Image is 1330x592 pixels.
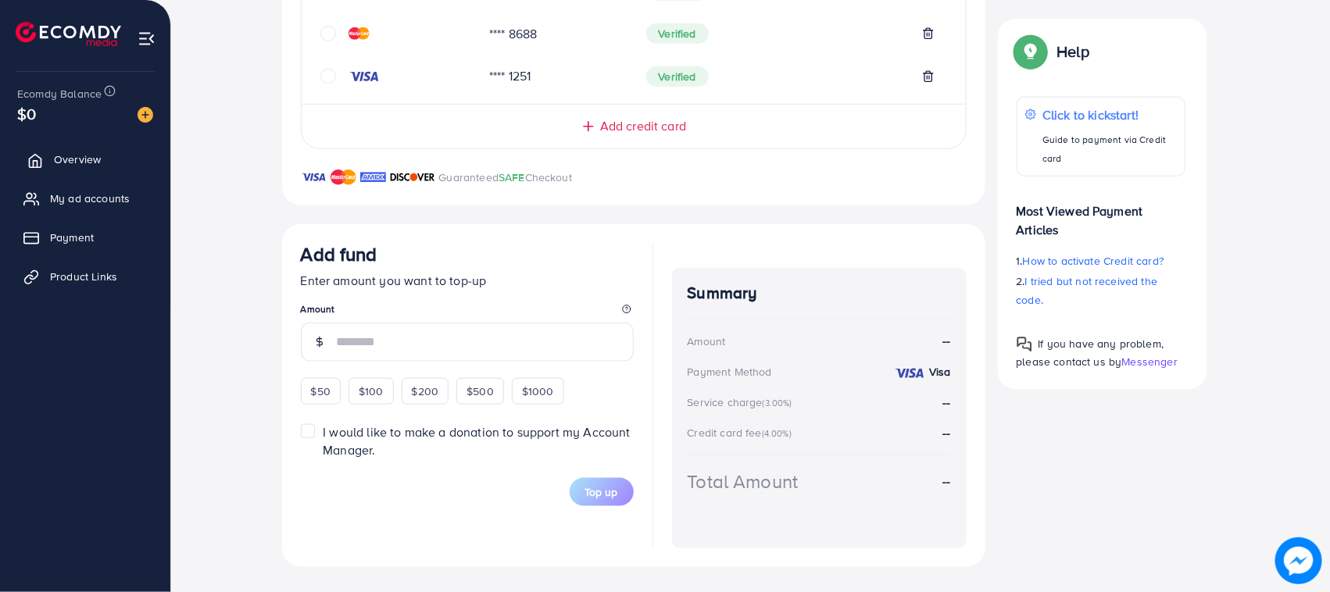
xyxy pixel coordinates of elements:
a: My ad accounts [12,183,159,214]
img: brand [331,168,356,187]
h4: Summary [688,284,951,303]
p: Guaranteed Checkout [439,168,573,187]
svg: circle [320,26,336,41]
img: image [138,107,153,123]
span: Top up [585,484,618,500]
div: Credit card fee [688,425,797,440]
span: $1000 [522,383,554,399]
svg: circle [320,69,336,84]
span: Overview [54,152,101,167]
span: How to activate Credit card? [1023,253,1164,269]
div: Payment Method [688,364,772,380]
small: (3.00%) [763,397,792,409]
p: Enter amount you want to top-up [301,271,634,290]
p: 1. [1017,251,1185,270]
span: Product Links [50,269,117,284]
span: $0 [17,102,36,125]
p: Help [1057,42,1090,61]
span: Add credit card [600,117,686,135]
span: $500 [467,383,494,399]
img: brand [390,168,435,187]
span: $200 [412,383,439,399]
a: Product Links [12,261,159,292]
img: brand [301,168,327,187]
button: Top up [570,478,634,506]
strong: -- [942,394,950,411]
img: credit [894,367,925,380]
span: I would like to make a donation to support my Account Manager. [323,423,630,458]
img: Popup guide [1017,37,1045,66]
span: Verified [646,23,709,44]
span: Messenger [1122,354,1178,369]
span: My ad accounts [50,191,130,206]
img: Popup guide [1017,337,1032,352]
div: Total Amount [688,468,799,495]
span: Ecomdy Balance [17,86,102,102]
span: Payment [50,230,94,245]
img: logo [16,22,121,46]
img: brand [360,168,386,187]
p: Most Viewed Payment Articles [1017,189,1185,239]
span: Verified [646,66,709,87]
h3: Add fund [301,243,377,266]
img: image [1278,540,1320,582]
span: SAFE [499,169,525,185]
span: If you have any problem, please contact us by [1017,336,1164,369]
a: Payment [12,222,159,253]
img: credit [349,27,370,40]
img: credit [349,70,380,83]
strong: -- [942,424,950,441]
strong: -- [942,473,950,490]
div: Service charge [688,394,797,410]
p: Guide to payment via Credit card [1042,130,1176,168]
a: Overview [12,144,159,175]
div: Amount [688,333,726,349]
strong: -- [942,332,950,350]
span: $100 [359,383,384,399]
span: I tried but not received the code. [1017,273,1158,308]
span: $50 [311,383,331,399]
small: (4.00%) [762,427,792,440]
img: menu [138,30,156,48]
p: 2. [1017,272,1185,309]
p: Click to kickstart! [1042,105,1176,124]
legend: Amount [301,302,634,322]
strong: Visa [929,364,951,380]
